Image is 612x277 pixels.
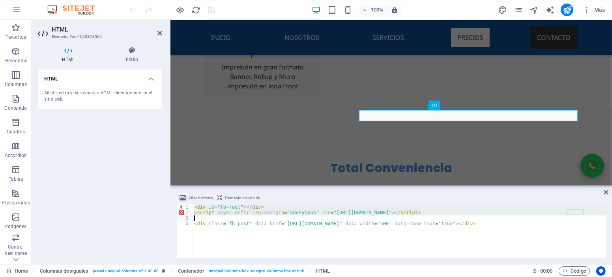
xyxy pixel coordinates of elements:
p: Imágenes [5,223,26,230]
p: Columnas [5,81,27,88]
h4: Estilo [102,47,162,63]
span: Código [562,266,586,276]
button: publish [561,4,573,16]
img: Editor Logo [45,5,105,15]
p: Contenido [4,105,27,111]
button: design [498,5,507,15]
i: Publicar [563,6,572,15]
button: 100% [359,5,387,15]
button: Añadir archivo [178,193,214,203]
i: AI Writer [545,6,554,15]
div: 2 [177,210,193,215]
p: Tablas [9,176,23,182]
h6: Tiempo de la sesión [532,266,553,276]
i: Al redimensionar, ajustar el nivel de zoom automáticamente para ajustarse al dispositivo elegido. [391,6,399,13]
h6: 100% [371,5,384,15]
p: Accordion [5,152,27,159]
div: 1 [177,204,193,210]
button: Haz clic para salir del modo de previsualización y seguir editando [176,5,185,15]
button: navigator [529,5,539,15]
p: Favoritos [6,34,26,40]
div: Añade, edita y da formato a HTML directamente en el sitio web. [44,90,156,103]
h4: HTML [38,47,102,63]
i: Volver a cargar página [192,6,201,15]
i: Navegador [530,6,539,15]
span: Haz clic para seleccionar y doble clic para editar [178,266,204,276]
i: Diseño (Ctrl+Alt+Y) [498,6,507,15]
button: pages [513,5,523,15]
button: reload [191,5,201,15]
span: . preset-unequal-columns-v2-1-40-60 [92,266,159,276]
span: Haz clic para seleccionar y doble clic para editar [316,266,330,276]
button: Elemento de vínculo [216,193,261,203]
button: Usercentrics [596,266,606,276]
div: 3 [177,215,193,221]
div: 4 [177,221,193,226]
span: : [546,268,547,274]
span: . unequal-columns-box .unequal-columns-box-shrink [208,266,304,276]
button: Código [559,266,590,276]
img: WhatsApp [416,140,427,152]
span: Haz clic para seleccionar y doble clic para editar [40,266,89,276]
span: Añadir archivo [188,193,213,203]
p: Elementos [4,58,27,64]
h3: Elemento #ed-1020353565 [52,33,146,40]
span: 00 00 [540,266,552,276]
a: Haz clic para cancelar la selección y doble clic para abrir páginas [6,266,28,276]
h4: HTML [38,69,162,84]
span: Elemento de vínculo [225,193,260,203]
p: Prestaciones [2,200,30,206]
i: Este elemento es un preajuste personalizable [162,269,166,273]
nav: breadcrumb [40,266,330,276]
h2: HTML [52,26,162,33]
span: Más [583,6,605,14]
p: Cuadros [7,129,25,135]
button: text_generator [545,5,554,15]
button: Más [580,4,608,16]
i: Páginas (Ctrl+Alt+S) [514,6,523,15]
